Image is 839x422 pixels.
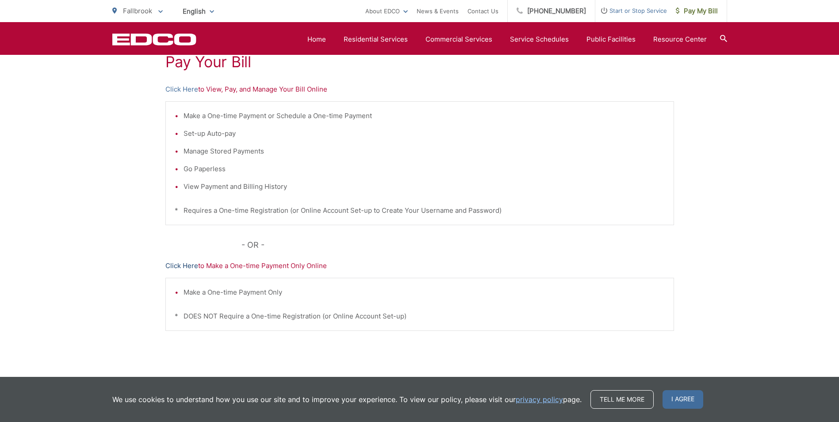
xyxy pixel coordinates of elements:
[365,6,408,16] a: About EDCO
[241,238,674,252] p: - OR -
[112,394,582,405] p: We use cookies to understand how you use our site and to improve your experience. To view our pol...
[676,6,718,16] span: Pay My Bill
[165,261,674,271] p: to Make a One-time Payment Only Online
[112,33,196,46] a: EDCD logo. Return to the homepage.
[516,394,563,405] a: privacy policy
[165,84,674,95] p: to View, Pay, and Manage Your Bill Online
[344,34,408,45] a: Residential Services
[165,261,198,271] a: Click Here
[184,181,665,192] li: View Payment and Billing History
[307,34,326,45] a: Home
[586,34,636,45] a: Public Facilities
[510,34,569,45] a: Service Schedules
[425,34,492,45] a: Commercial Services
[590,390,654,409] a: Tell me more
[123,7,152,15] span: Fallbrook
[184,111,665,121] li: Make a One-time Payment or Schedule a One-time Payment
[176,4,221,19] span: English
[175,311,665,322] p: * DOES NOT Require a One-time Registration (or Online Account Set-up)
[184,164,665,174] li: Go Paperless
[663,390,703,409] span: I agree
[165,84,198,95] a: Click Here
[175,205,665,216] p: * Requires a One-time Registration (or Online Account Set-up to Create Your Username and Password)
[184,146,665,157] li: Manage Stored Payments
[165,53,674,71] h1: Pay Your Bill
[184,287,665,298] li: Make a One-time Payment Only
[184,128,665,139] li: Set-up Auto-pay
[467,6,498,16] a: Contact Us
[653,34,707,45] a: Resource Center
[417,6,459,16] a: News & Events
